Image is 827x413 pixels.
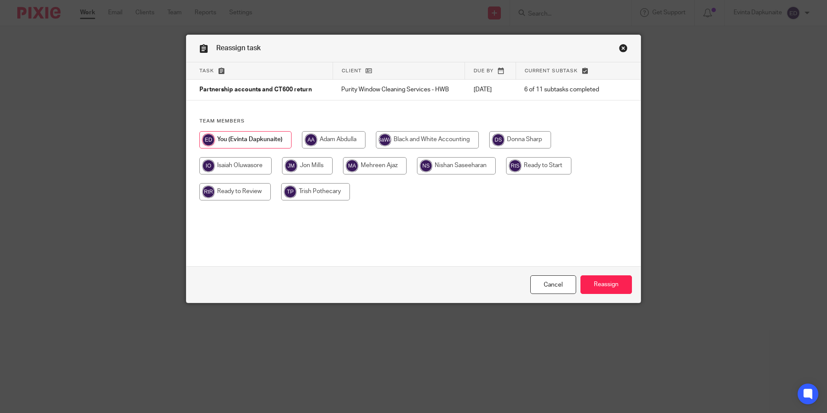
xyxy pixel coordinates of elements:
p: Purity Window Cleaning Services - HWB [341,85,456,94]
input: Reassign [580,275,632,294]
p: [DATE] [474,85,507,94]
a: Close this dialog window [619,44,628,55]
span: Task [199,68,214,73]
span: Due by [474,68,494,73]
span: Current subtask [525,68,578,73]
span: Reassign task [216,45,261,52]
h4: Team members [199,118,628,125]
td: 6 of 11 subtasks completed [516,80,613,100]
a: Close this dialog window [530,275,576,294]
span: Partnership accounts and CT600 return [199,87,312,93]
span: Client [342,68,362,73]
